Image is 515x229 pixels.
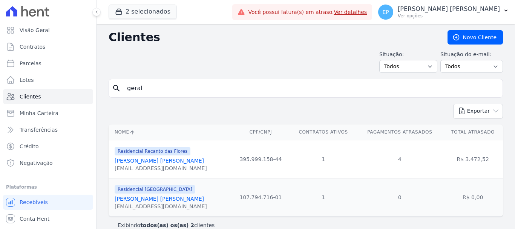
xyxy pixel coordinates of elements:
th: CPF/CNPJ [231,124,290,140]
td: 107.794.716-01 [231,178,290,216]
a: Conta Hent [3,211,93,226]
a: Negativação [3,155,93,171]
div: [EMAIL_ADDRESS][DOMAIN_NAME] [115,203,207,210]
th: Contratos Ativos [290,124,357,140]
span: EP [382,9,389,15]
a: Crédito [3,139,93,154]
b: todos(as) os(as) 2 [140,222,194,228]
div: [EMAIL_ADDRESS][DOMAIN_NAME] [115,164,207,172]
a: [PERSON_NAME] [PERSON_NAME] [115,196,204,202]
span: Lotes [20,76,34,84]
a: Visão Geral [3,23,93,38]
td: R$ 0,00 [443,178,503,216]
span: Visão Geral [20,26,50,34]
th: Pagamentos Atrasados [357,124,443,140]
span: Minha Carteira [20,109,58,117]
button: 2 selecionados [109,5,177,19]
td: 4 [357,140,443,178]
p: Exibindo clientes [118,221,215,229]
a: Novo Cliente [448,30,503,45]
span: Residencial Recanto das Flores [115,147,190,155]
span: Você possui fatura(s) em atraso. [248,8,367,16]
td: 1 [290,140,357,178]
input: Buscar por nome, CPF ou e-mail [123,81,500,96]
a: Ver detalhes [334,9,367,15]
p: [PERSON_NAME] [PERSON_NAME] [398,5,500,13]
a: [PERSON_NAME] [PERSON_NAME] [115,158,204,164]
p: Ver opções [398,13,500,19]
span: Crédito [20,143,39,150]
h2: Clientes [109,31,435,44]
span: Transferências [20,126,58,134]
a: Contratos [3,39,93,54]
td: R$ 3.472,52 [443,140,503,178]
span: Parcelas [20,60,41,67]
span: Contratos [20,43,45,51]
span: Conta Hent [20,215,49,223]
button: Exportar [453,104,503,118]
a: Lotes [3,72,93,88]
th: Nome [109,124,231,140]
button: EP [PERSON_NAME] [PERSON_NAME] Ver opções [372,2,515,23]
td: 395.999.158-44 [231,140,290,178]
td: 0 [357,178,443,216]
a: Minha Carteira [3,106,93,121]
i: search [112,84,121,93]
th: Total Atrasado [443,124,503,140]
div: Plataformas [6,183,90,192]
a: Recebíveis [3,195,93,210]
label: Situação: [379,51,437,58]
span: Recebíveis [20,198,48,206]
label: Situação do e-mail: [440,51,503,58]
a: Parcelas [3,56,93,71]
span: Negativação [20,159,53,167]
a: Transferências [3,122,93,137]
span: Clientes [20,93,41,100]
span: Residencial [GEOGRAPHIC_DATA] [115,185,195,194]
a: Clientes [3,89,93,104]
td: 1 [290,178,357,216]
